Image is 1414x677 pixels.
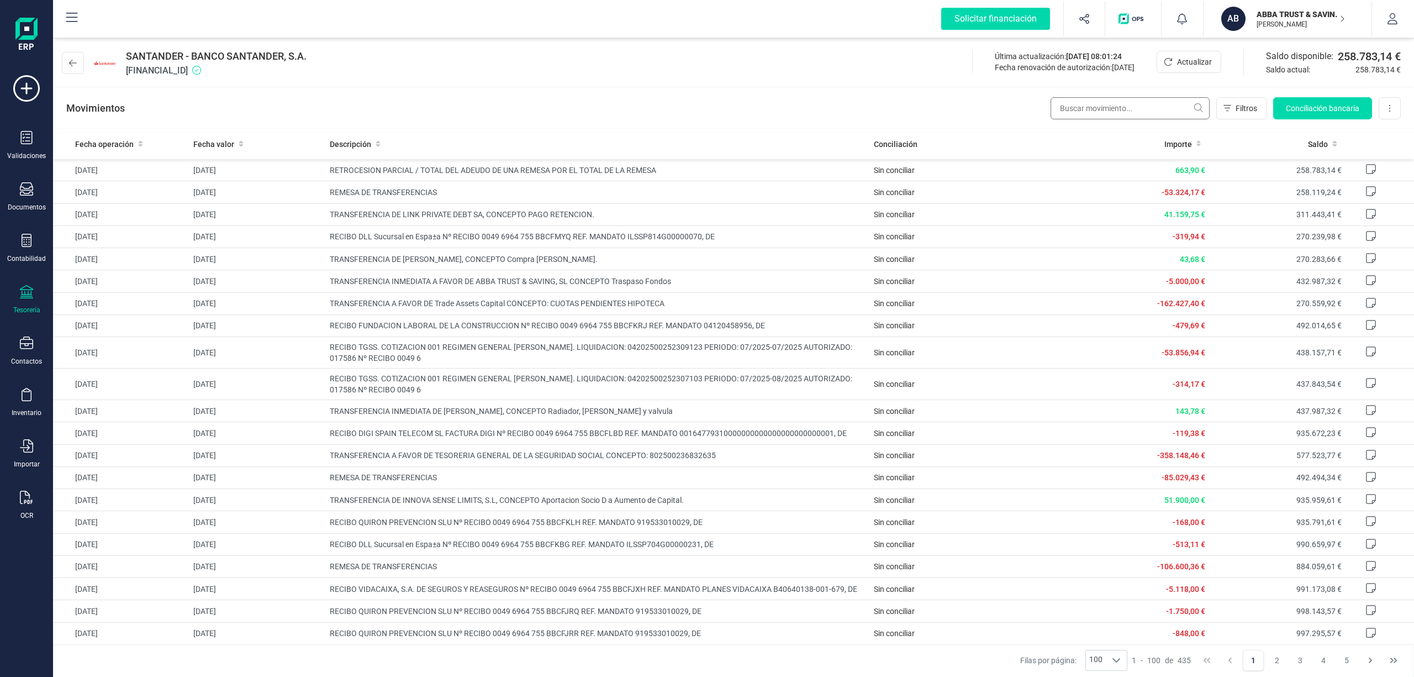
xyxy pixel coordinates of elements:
[1164,496,1205,505] span: 51.900,00 €
[874,255,915,264] span: Sin conciliar
[1157,51,1221,73] button: Actualizar
[1166,607,1205,616] span: -1.750,00 €
[1210,489,1346,511] td: 935.959,61 €
[1180,255,1205,264] span: 43,68 €
[126,64,307,77] span: [FINANCIAL_ID]
[1177,56,1212,67] span: Actualizar
[1051,97,1210,119] input: Buscar movimiento...
[874,585,915,594] span: Sin conciliar
[1355,64,1401,75] span: 258.783,14 €
[1383,650,1404,671] button: Last Page
[1290,650,1311,671] button: Page 3
[53,489,189,511] td: [DATE]
[12,408,41,417] div: Inventario
[189,270,325,292] td: [DATE]
[1162,188,1205,197] span: -53.324,17 €
[189,533,325,555] td: [DATE]
[1157,299,1205,308] span: -162.427,40 €
[1267,650,1288,671] button: Page 2
[1313,650,1334,671] button: Page 4
[1210,292,1346,314] td: 270.559,92 €
[1118,13,1148,24] img: Logo de OPS
[53,248,189,270] td: [DATE]
[1266,50,1333,63] span: Saldo disponible:
[1196,650,1217,671] button: First Page
[66,101,125,116] p: Movimientos
[1112,63,1135,72] span: [DATE]
[189,337,325,369] td: [DATE]
[874,518,915,527] span: Sin conciliar
[1210,578,1346,600] td: 991.173,08 €
[53,225,189,248] td: [DATE]
[1178,655,1191,666] span: 435
[1175,166,1205,175] span: 663,90 €
[1132,655,1136,666] span: 1
[1164,139,1192,150] span: Importe
[1112,1,1154,36] button: Logo de OPS
[1166,277,1205,286] span: -5.000,00 €
[53,555,189,578] td: [DATE]
[53,181,189,203] td: [DATE]
[189,555,325,578] td: [DATE]
[1210,466,1346,489] td: 492.494,34 €
[1217,1,1358,36] button: ABABBA TRUST & SAVING SL[PERSON_NAME]
[995,62,1135,73] div: Fecha renovación de autorización:
[874,166,915,175] span: Sin conciliar
[53,622,189,644] td: [DATE]
[53,314,189,337] td: [DATE]
[1210,270,1346,292] td: 432.987,32 €
[1210,159,1346,181] td: 258.783,14 €
[1220,650,1241,671] button: Previous Page
[1210,422,1346,444] td: 935.672,23 €
[11,357,42,366] div: Contactos
[189,292,325,314] td: [DATE]
[1210,444,1346,466] td: 577.523,77 €
[1286,103,1359,114] span: Conciliación bancaria
[13,306,40,314] div: Tesorería
[53,159,189,181] td: [DATE]
[189,511,325,533] td: [DATE]
[874,473,915,482] span: Sin conciliar
[53,533,189,555] td: [DATE]
[1210,181,1346,203] td: 258.119,24 €
[874,380,915,389] span: Sin conciliar
[1066,52,1122,61] span: [DATE] 08:01:24
[15,18,38,53] img: Logo Finanedi
[330,373,866,395] span: RECIBO TGSS. COTIZACION 001 REGIMEN GENERAL [PERSON_NAME]. LIQUIDACION: 04202500252307103 PERIODO...
[330,165,866,176] span: RETROCESION PARCIAL / TOTAL DEL ADEUDO DE UNA REMESA POR EL TOTAL DE LA REMESA
[1210,622,1346,644] td: 997.295,57 €
[874,277,915,286] span: Sin conciliar
[330,209,866,220] span: TRANSFERENCIA DE LINK PRIVATE DEBT SA, CONCEPTO PAGO RETENCION.
[189,225,325,248] td: [DATE]
[1210,555,1346,578] td: 884.059,61 €
[1210,337,1346,369] td: 438.157,71 €
[874,139,917,150] span: Conciliación
[189,444,325,466] td: [DATE]
[995,51,1135,62] div: Última actualización:
[7,151,46,160] div: Validaciones
[874,629,915,638] span: Sin conciliar
[1173,629,1205,638] span: -848,00 €
[941,8,1050,30] div: Solicitar financiación
[53,511,189,533] td: [DATE]
[1162,473,1205,482] span: -85.029,43 €
[189,314,325,337] td: [DATE]
[1157,562,1205,571] span: -106.600,36 €
[53,270,189,292] td: [DATE]
[1308,139,1328,150] span: Saldo
[53,466,189,489] td: [DATE]
[53,578,189,600] td: [DATE]
[330,628,866,639] span: RECIBO QUIRON PREVENCION SLU Nº RECIBO 0049 6964 755 BBCFJRR REF. MANDATO 919533010029, DE
[874,210,915,219] span: Sin conciliar
[1221,7,1246,31] div: AB
[1266,64,1351,75] span: Saldo actual:
[189,600,325,622] td: [DATE]
[874,407,915,416] span: Sin conciliar
[1173,321,1205,330] span: -479,69 €
[874,188,915,197] span: Sin conciliar
[1210,533,1346,555] td: 990.659,97 €
[189,400,325,422] td: [DATE]
[193,139,234,150] span: Fecha valor
[126,49,307,64] span: SANTANDER - BANCO SANTANDER, S.A.
[1210,248,1346,270] td: 270.283,66 €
